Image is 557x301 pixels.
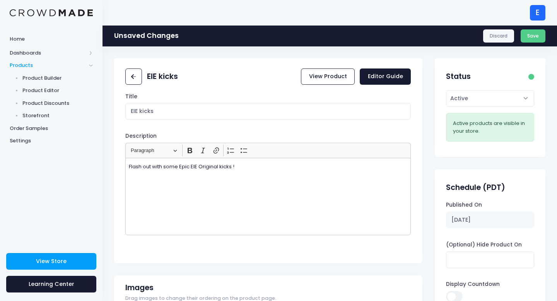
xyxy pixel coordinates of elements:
[360,68,411,85] a: Editor Guide
[446,241,522,249] label: (Optional) Hide Product On
[10,62,86,69] span: Products
[22,99,93,107] span: Product Discounts
[530,5,545,21] div: E
[114,32,179,40] h1: Unsaved Changes
[453,120,528,135] div: Active products are visible in your store.
[125,158,411,235] div: Rich Text Editor, main
[10,35,93,43] span: Home
[10,49,86,57] span: Dashboards
[127,145,181,157] button: Paragraph
[22,87,93,94] span: Product Editor
[125,283,154,292] h2: Images
[521,29,546,43] button: Save
[301,68,355,85] a: View Product
[446,183,505,192] h2: Schedule (PDT)
[22,112,93,120] span: Storefront
[29,280,74,288] span: Learning Center
[147,72,178,81] h2: EIE kicks
[131,146,171,155] span: Paragraph
[125,93,137,101] label: Title
[6,276,96,292] a: Learning Center
[36,257,67,265] span: View Store
[125,132,157,140] label: Description
[125,143,411,158] div: Editor toolbar
[22,74,93,82] span: Product Builder
[129,163,408,171] p: Flash out with some Epic EIE Original kicks !
[10,125,93,132] span: Order Samples
[446,72,471,81] h2: Status
[10,137,93,145] span: Settings
[483,29,514,43] a: Discard
[10,9,93,17] img: Logo
[446,280,500,288] label: Display Countdown
[446,201,482,209] label: Published On
[6,253,96,270] a: View Store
